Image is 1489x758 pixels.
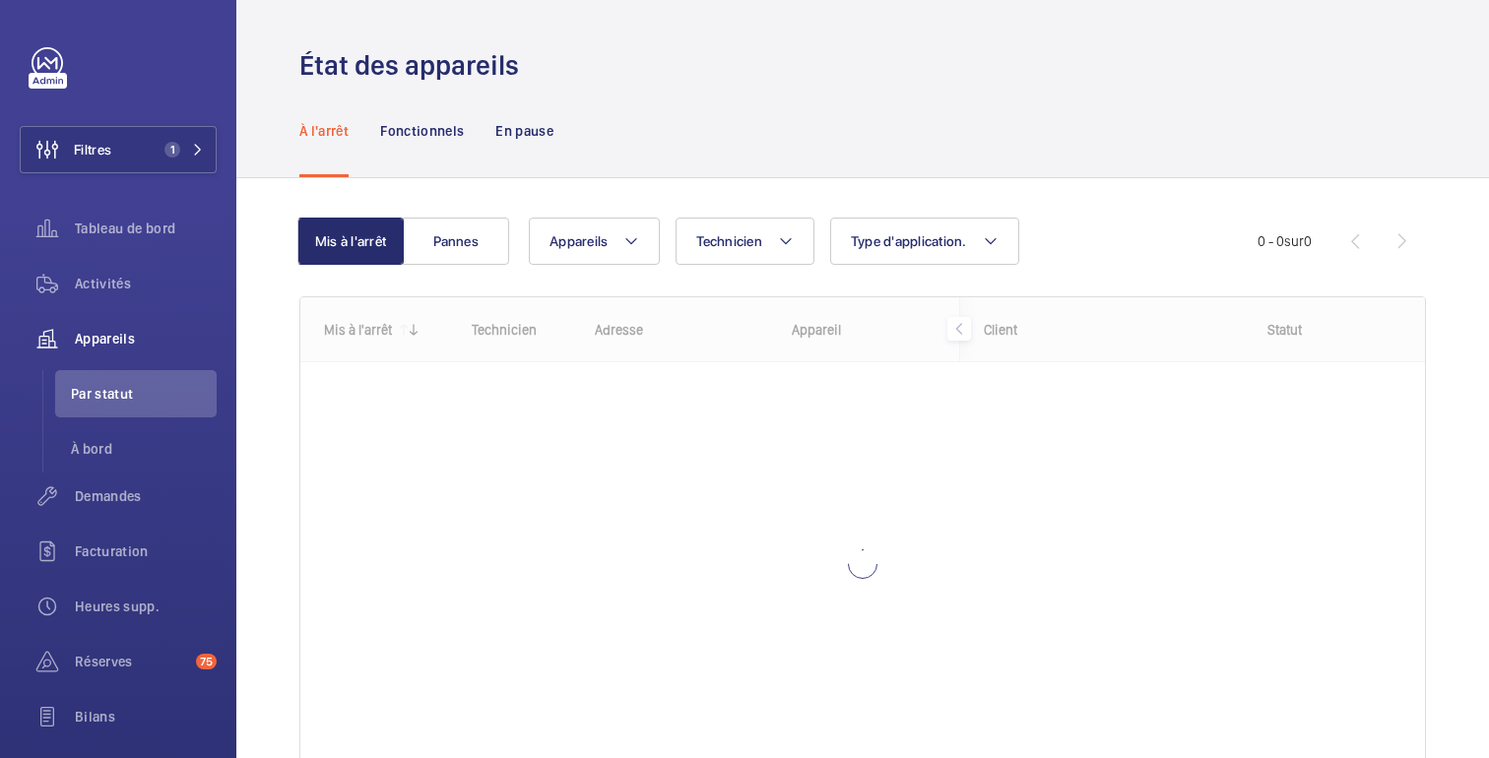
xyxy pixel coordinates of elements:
font: 0 - 0 [1258,233,1284,249]
button: Technicien [676,218,814,265]
button: Pannes [403,218,509,265]
font: Pannes [433,233,479,249]
font: Demandes [75,488,142,504]
font: 75 [200,655,213,668]
font: 1 [170,143,175,157]
font: État des appareils [299,48,519,82]
font: Bilans [75,709,115,725]
font: 0 [1304,233,1312,249]
font: Appareils [75,331,135,347]
font: Tableau de bord [75,221,175,236]
font: À bord [71,441,112,457]
button: Appareils [529,218,660,265]
font: Activités [75,276,131,291]
font: Réserves [75,654,133,669]
font: Heures supp. [75,599,160,614]
font: À l'arrêt [299,123,349,139]
button: Filtres1 [20,126,217,173]
font: Type d'application. [851,233,967,249]
font: Par statut [71,386,134,402]
button: Type d'application. [830,218,1019,265]
button: Mis à l'arrêt [297,218,404,265]
font: Fonctionnels [380,123,464,139]
font: Technicien [696,233,762,249]
font: Filtres [74,142,111,158]
font: Appareils [550,233,608,249]
font: En pause [495,123,553,139]
font: sur [1284,233,1304,249]
font: Facturation [75,543,149,559]
font: Mis à l'arrêt [315,233,386,249]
